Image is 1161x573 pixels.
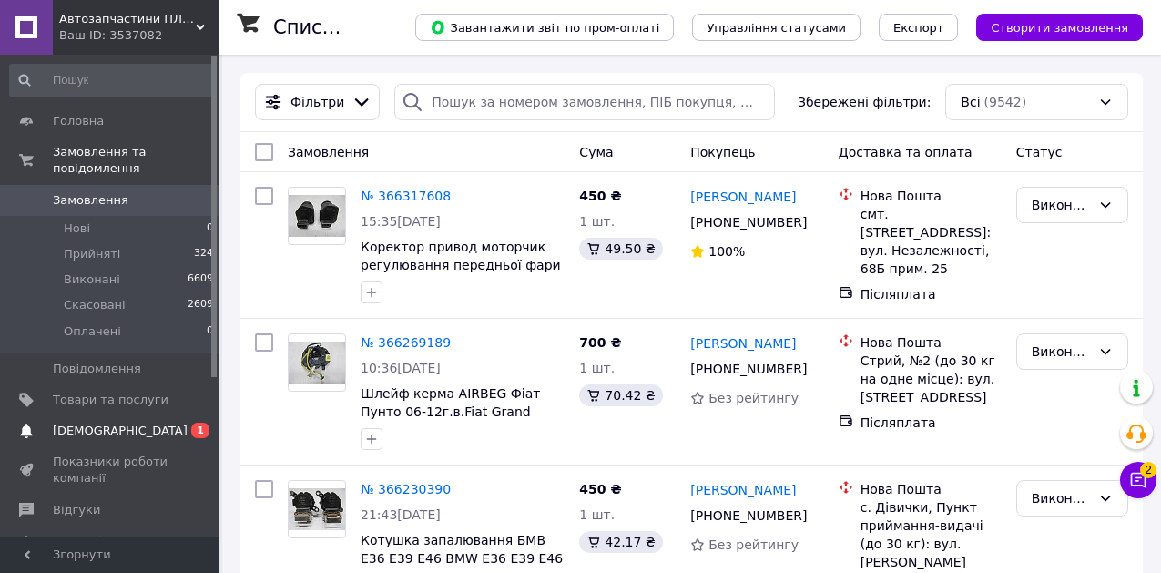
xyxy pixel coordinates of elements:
span: Замовлення [53,192,128,209]
span: Головна [53,113,104,129]
span: Без рейтингу [708,537,799,552]
div: Нова Пошта [861,480,1002,498]
input: Пошук [9,64,215,97]
span: Скасовані [64,297,126,313]
span: Виконані [64,271,120,288]
span: Cума [579,145,613,159]
a: № 366269189 [361,335,451,350]
span: 6609 [188,271,213,288]
span: 324 [194,246,213,262]
div: смт. [STREET_ADDRESS]: вул. Незалежності, 68Б прим. 25 [861,205,1002,278]
span: 1 [191,423,209,438]
div: Нова Пошта [861,333,1002,352]
span: 2609 [188,297,213,313]
span: Повідомлення [53,361,141,377]
span: 450 ₴ [579,482,621,496]
span: 100% [708,244,745,259]
span: Прийняті [64,246,120,262]
span: Нові [64,220,90,237]
a: № 366230390 [361,482,451,496]
span: 450 ₴ [579,189,621,203]
span: 700 ₴ [579,335,621,350]
span: Автозапчастини ПЛЮС [59,11,196,27]
span: 2 [1140,462,1156,478]
div: 49.50 ₴ [579,238,662,260]
a: Фото товару [288,187,346,245]
span: Експорт [893,21,944,35]
span: 0 [207,220,213,237]
div: Післяплата [861,414,1002,432]
span: Доставка та оплата [839,145,973,159]
span: Замовлення та повідомлення [53,144,219,177]
button: Експорт [879,14,959,41]
span: Управління статусами [707,21,846,35]
a: Фото товару [288,480,346,538]
div: Стрий, №2 (до 30 кг на одне місце): вул. [STREET_ADDRESS] [861,352,1002,406]
span: 1 шт. [579,214,615,229]
span: [DEMOGRAPHIC_DATA] [53,423,188,439]
div: Післяплата [861,285,1002,303]
div: [PHONE_NUMBER] [687,210,810,235]
span: Товари та послуги [53,392,168,408]
span: Замовлення [288,145,369,159]
a: [PERSON_NAME] [690,481,796,499]
span: 1 шт. [579,507,615,522]
button: Завантажити звіт по пром-оплаті [415,14,674,41]
span: Створити замовлення [991,21,1128,35]
div: Виконано [1032,195,1091,215]
img: Фото товару [289,342,345,384]
span: Завантажити звіт по пром-оплаті [430,19,659,36]
span: 21:43[DATE] [361,507,441,522]
span: Статус [1016,145,1063,159]
img: Фото товару [289,195,345,238]
div: Виконано [1032,488,1091,508]
span: Покупці [53,533,102,549]
div: Нова Пошта [861,187,1002,205]
a: [PERSON_NAME] [690,334,796,353]
button: Управління статусами [692,14,861,41]
div: 42.17 ₴ [579,531,662,553]
span: Показники роботи компанії [53,454,168,486]
span: 15:35[DATE] [361,214,441,229]
span: Всі [961,93,980,111]
span: Відгуки [53,502,100,518]
div: Виконано [1032,342,1091,362]
span: 1 шт. [579,361,615,375]
button: Чат з покупцем2 [1120,462,1156,498]
a: № 366317608 [361,189,451,203]
h1: Список замовлень [273,16,458,38]
a: Коректор привод моторчик регулювання передньої фари Пасат Б5 VW Passat B5 3B0941295A [361,240,561,309]
a: [PERSON_NAME] [690,188,796,206]
a: Фото товару [288,333,346,392]
span: Збережені фільтри: [798,93,931,111]
span: Покупець [690,145,755,159]
img: Фото товару [289,488,345,531]
span: Оплачені [64,323,121,340]
span: (9542) [984,95,1027,109]
button: Створити замовлення [976,14,1143,41]
span: 0 [207,323,213,340]
div: [PHONE_NUMBER] [687,356,810,382]
span: Без рейтингу [708,391,799,405]
a: Шлейф керма AIRBEG Фіат Пунто 06-12г.в.Fiat Grand Punto Оригінал 251624 [361,386,540,437]
span: Фільтри [290,93,344,111]
div: Ваш ID: 3537082 [59,27,219,44]
input: Пошук за номером замовлення, ПІБ покупця, номером телефону, Email, номером накладної [394,84,774,120]
div: 70.42 ₴ [579,384,662,406]
a: Створити замовлення [958,19,1143,34]
div: [PHONE_NUMBER] [687,503,810,528]
span: 10:36[DATE] [361,361,441,375]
